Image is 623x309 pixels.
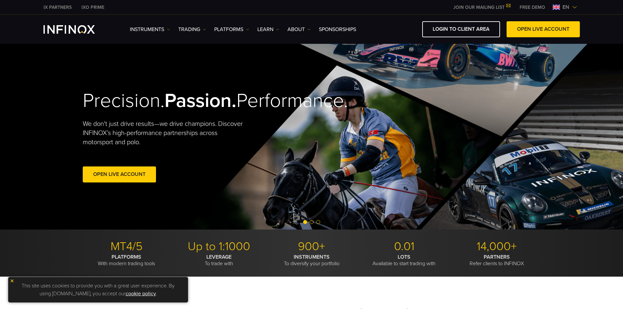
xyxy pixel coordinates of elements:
strong: LEVERAGE [206,254,232,260]
a: INFINOX [39,4,77,11]
p: Up to 1:1000 [175,239,263,254]
span: Go to slide 1 [303,220,307,224]
p: To diversify your portfolio [268,254,355,267]
p: 14,000+ [453,239,541,254]
a: Open Live Account [83,166,156,182]
p: Refer clients to INFINOX [453,254,541,267]
a: SPONSORSHIPS [319,26,356,33]
a: cookie policy [126,290,156,297]
img: yellow close icon [10,279,14,283]
a: PLATFORMS [214,26,249,33]
a: INFINOX Logo [43,25,110,34]
a: INFINOX MENU [515,4,550,11]
a: ABOUT [287,26,311,33]
p: With modern trading tools [83,254,170,267]
a: Instruments [130,26,170,33]
p: This site uses cookies to provide you with a great user experience. By using [DOMAIN_NAME], you a... [11,280,185,299]
strong: INSTRUMENTS [294,254,330,260]
a: OPEN LIVE ACCOUNT [507,21,580,37]
p: MT4/5 [83,239,170,254]
a: LOGIN TO CLIENT AREA [422,21,500,37]
p: Available to start trading with [360,254,448,267]
p: 0.01 [360,239,448,254]
a: INFINOX [77,4,109,11]
a: TRADING [178,26,206,33]
a: JOIN OUR MAILING LIST [448,5,515,10]
strong: LOTS [398,254,410,260]
span: Go to slide 3 [316,220,320,224]
a: Learn [257,26,279,33]
p: To trade with [175,254,263,267]
span: en [560,3,572,11]
p: We don't just drive results—we drive champions. Discover INFINOX’s high-performance partnerships ... [83,119,248,147]
strong: PARTNERS [484,254,510,260]
h2: Precision. Performance. [83,89,289,113]
p: 900+ [268,239,355,254]
strong: PLATFORMS [112,254,141,260]
span: Go to slide 2 [310,220,314,224]
strong: Passion. [164,89,236,112]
